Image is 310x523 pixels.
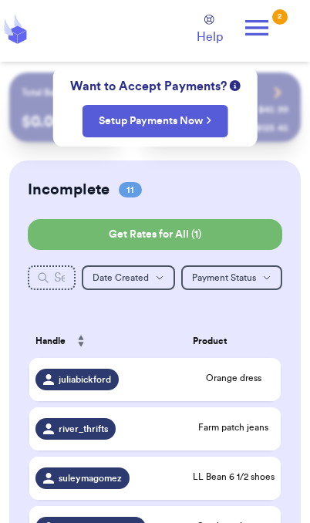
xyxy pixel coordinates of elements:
span: LL Bean 6 1/2 shoes [193,471,275,483]
button: Date Created [82,265,175,290]
span: Date Created [93,273,149,282]
button: Sort ascending [69,326,93,356]
span: 11 [119,182,142,197]
div: $ 123.45 [255,122,288,134]
button: Get Rates for All (1) [28,219,282,250]
span: suleymagomez [59,472,122,484]
h2: Incomplete [28,179,110,201]
p: Total Balance [22,86,76,99]
span: river_thrifts [59,423,108,435]
th: Product [187,321,281,361]
input: Search [28,265,76,290]
span: juliabickford [59,373,111,386]
span: Want to Accept Payments? [70,77,227,96]
button: Payment Status [181,265,282,290]
p: $ 0.00 [22,111,113,133]
span: Farm patch jeans [193,421,275,434]
a: Help [197,15,223,46]
span: Handle [35,334,66,348]
span: Help [197,28,223,46]
div: 2 [272,9,288,25]
span: Orange dress [193,372,275,384]
div: $ 45.99 [258,103,288,116]
button: Setup Payments Now [83,105,228,137]
a: Setup Payments Now [99,113,212,129]
span: Payment Status [192,273,256,282]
